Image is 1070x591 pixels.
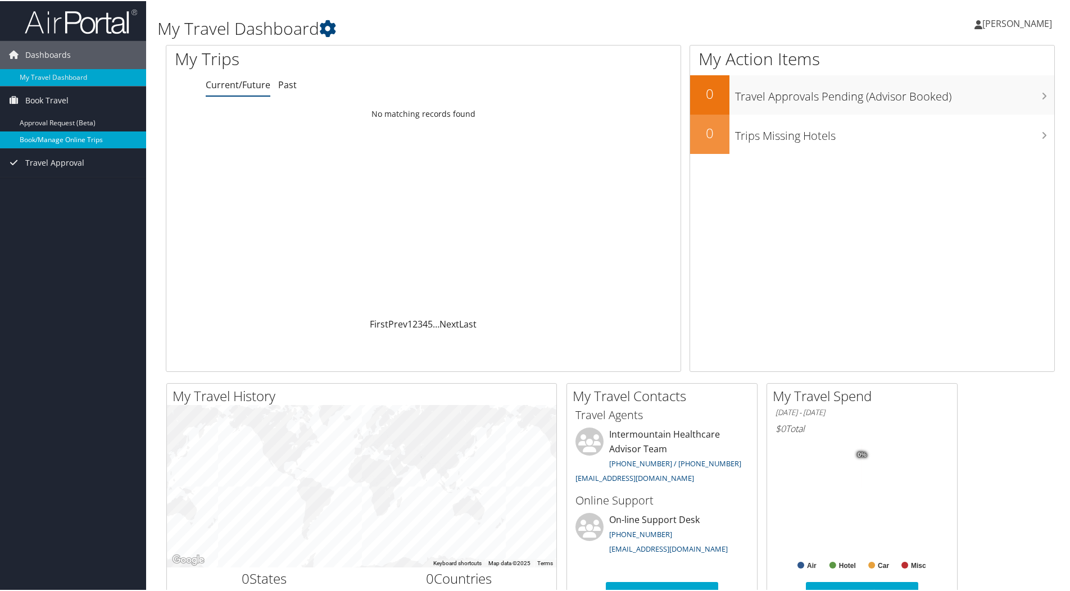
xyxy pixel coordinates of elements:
[807,561,817,569] text: Air
[575,492,749,507] h3: Online Support
[459,317,477,329] a: Last
[776,421,786,434] span: $0
[570,512,754,558] li: On-line Support Desk
[609,528,672,538] a: [PHONE_NUMBER]
[982,16,1052,29] span: [PERSON_NAME]
[839,561,856,569] text: Hotel
[418,317,423,329] a: 3
[25,148,84,176] span: Travel Approval
[175,46,458,70] h1: My Trips
[609,457,741,467] a: [PHONE_NUMBER] / [PHONE_NUMBER]
[570,426,754,487] li: Intermountain Healthcare Advisor Team
[690,122,729,142] h2: 0
[428,317,433,329] a: 5
[690,74,1054,113] a: 0Travel Approvals Pending (Advisor Booked)
[537,559,553,565] a: Terms (opens in new tab)
[575,472,694,482] a: [EMAIL_ADDRESS][DOMAIN_NAME]
[157,16,761,39] h1: My Travel Dashboard
[488,559,531,565] span: Map data ©2025
[25,7,137,34] img: airportal-logo.png
[242,568,250,587] span: 0
[25,85,69,113] span: Book Travel
[690,46,1054,70] h1: My Action Items
[690,83,729,102] h2: 0
[423,317,428,329] a: 4
[370,568,548,587] h2: Countries
[776,421,949,434] h6: Total
[735,82,1054,103] h3: Travel Approvals Pending (Advisor Booked)
[776,406,949,417] h6: [DATE] - [DATE]
[773,385,957,404] h2: My Travel Spend
[173,385,556,404] h2: My Travel History
[25,40,71,68] span: Dashboards
[388,317,407,329] a: Prev
[206,78,270,90] a: Current/Future
[858,451,867,457] tspan: 0%
[170,552,207,566] a: Open this area in Google Maps (opens a new window)
[575,406,749,422] h3: Travel Agents
[170,552,207,566] img: Google
[407,317,412,329] a: 1
[412,317,418,329] a: 2
[690,113,1054,153] a: 0Trips Missing Hotels
[878,561,889,569] text: Car
[573,385,757,404] h2: My Travel Contacts
[433,317,439,329] span: …
[433,558,482,566] button: Keyboard shortcuts
[175,568,353,587] h2: States
[370,317,388,329] a: First
[439,317,459,329] a: Next
[974,6,1063,39] a: [PERSON_NAME]
[735,121,1054,143] h3: Trips Missing Hotels
[911,561,926,569] text: Misc
[278,78,297,90] a: Past
[166,103,681,123] td: No matching records found
[609,543,728,553] a: [EMAIL_ADDRESS][DOMAIN_NAME]
[426,568,434,587] span: 0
